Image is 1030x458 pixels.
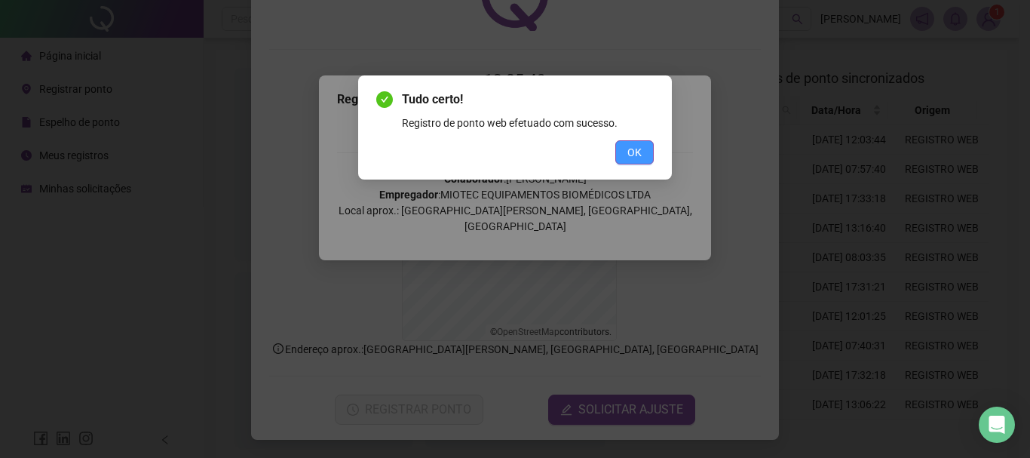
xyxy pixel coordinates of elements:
span: Tudo certo! [402,91,654,109]
div: Registro de ponto web efetuado com sucesso. [402,115,654,131]
button: OK [615,140,654,164]
div: Open Intercom Messenger [979,407,1015,443]
span: check-circle [376,91,393,108]
span: OK [627,144,642,161]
